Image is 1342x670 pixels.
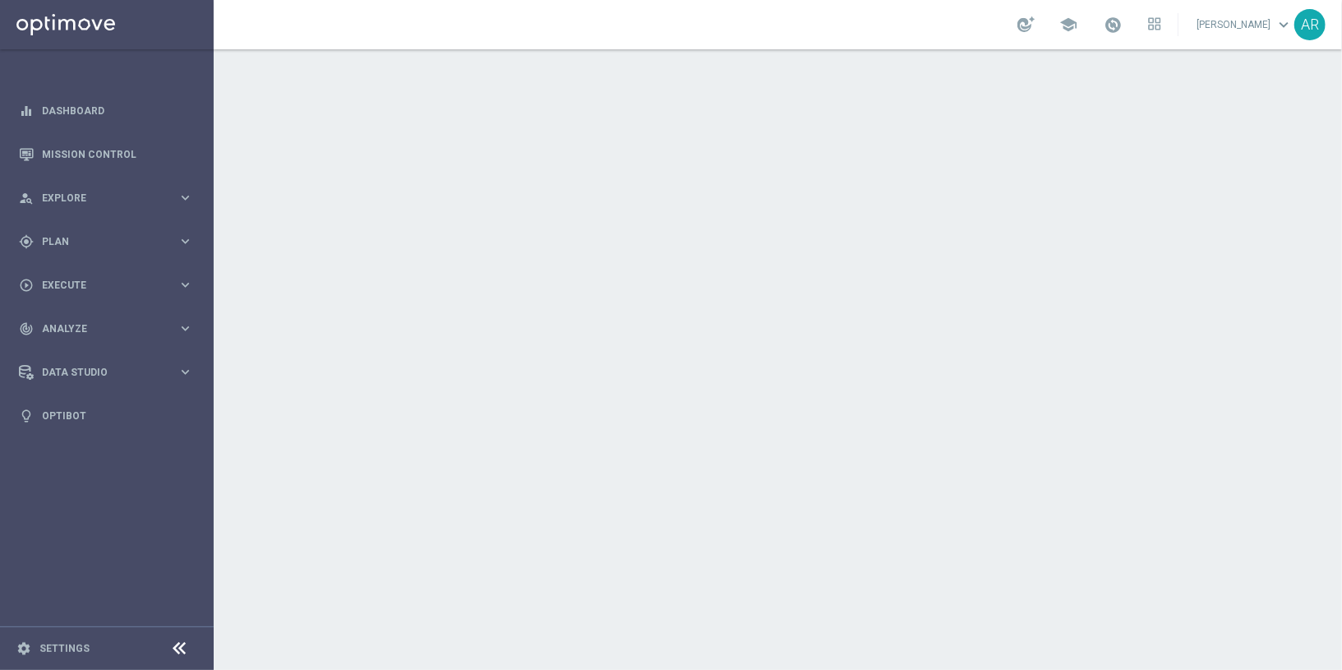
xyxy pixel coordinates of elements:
i: lightbulb [19,409,34,423]
button: Mission Control [18,148,194,161]
a: [PERSON_NAME]keyboard_arrow_down [1195,12,1294,37]
i: equalizer [19,104,34,118]
span: school [1059,16,1077,34]
div: Data Studio [19,365,178,380]
button: lightbulb Optibot [18,409,194,423]
div: Execute [19,278,178,293]
i: keyboard_arrow_right [178,190,193,206]
div: Mission Control [19,132,193,176]
button: equalizer Dashboard [18,104,194,118]
div: Optibot [19,394,193,437]
i: gps_fixed [19,234,34,249]
i: keyboard_arrow_right [178,233,193,249]
span: Explore [42,193,178,203]
button: person_search Explore keyboard_arrow_right [18,192,194,205]
i: settings [16,641,31,656]
i: keyboard_arrow_right [178,321,193,336]
i: person_search [19,191,34,206]
div: Analyze [19,321,178,336]
i: track_changes [19,321,34,336]
a: Settings [39,644,90,654]
span: Data Studio [42,367,178,377]
div: Explore [19,191,178,206]
span: Execute [42,280,178,290]
i: keyboard_arrow_right [178,277,193,293]
span: Analyze [42,324,178,334]
button: gps_fixed Plan keyboard_arrow_right [18,235,194,248]
i: keyboard_arrow_right [178,364,193,380]
div: Dashboard [19,89,193,132]
button: track_changes Analyze keyboard_arrow_right [18,322,194,335]
div: Plan [19,234,178,249]
a: Optibot [42,394,193,437]
i: play_circle_outline [19,278,34,293]
span: Plan [42,237,178,247]
div: AR [1294,9,1326,40]
button: play_circle_outline Execute keyboard_arrow_right [18,279,194,292]
button: Data Studio keyboard_arrow_right [18,366,194,379]
span: keyboard_arrow_down [1275,16,1293,34]
a: Mission Control [42,132,193,176]
a: Dashboard [42,89,193,132]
